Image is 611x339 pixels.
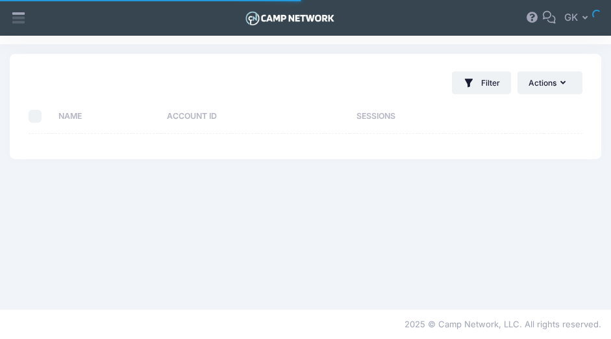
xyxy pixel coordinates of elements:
[350,99,506,134] th: Sessions
[564,10,578,25] span: GK
[6,3,32,33] div: Show aside menu
[556,3,601,33] button: GK
[161,99,350,134] th: Account ID
[243,8,336,28] img: Logo
[517,71,582,94] button: Actions
[405,319,601,329] span: 2025 © Camp Network, LLC. All rights reserved.
[452,71,511,94] button: Filter
[52,99,161,134] th: Name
